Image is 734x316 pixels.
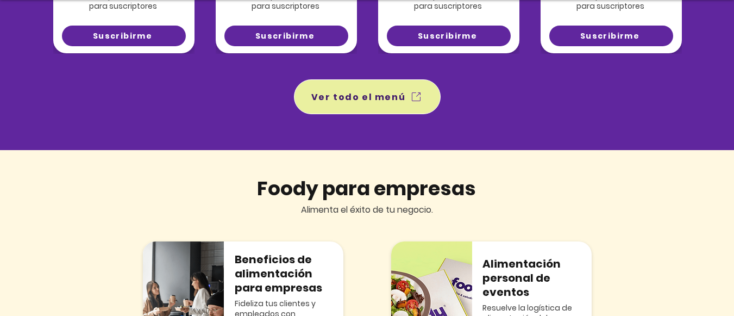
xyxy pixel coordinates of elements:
span: Suscribirme [580,30,639,42]
span: Alimenta el éxito de tu negocio. [301,203,433,216]
span: Ver todo el menú [311,90,406,104]
span: Beneficios de alimentación para empresas [235,252,322,295]
a: Suscribirme [549,26,673,46]
span: Foody para empresas [257,175,476,202]
a: Ver todo el menú [294,79,441,114]
a: Suscribirme [387,26,511,46]
a: Suscribirme [62,26,186,46]
span: Suscribirme [255,30,315,42]
iframe: Messagebird Livechat Widget [671,253,723,305]
span: Suscribirme [418,30,477,42]
a: Suscribirme [224,26,348,46]
span: Suscribirme [93,30,152,42]
span: Alimentación personal de eventos [482,256,561,300]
